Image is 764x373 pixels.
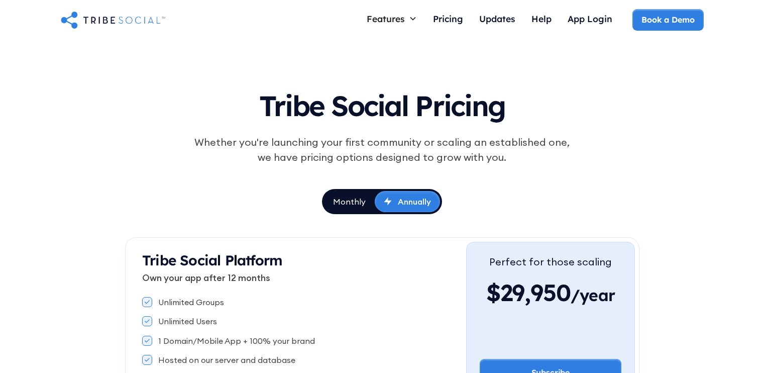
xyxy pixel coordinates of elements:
span: /year [571,285,615,310]
div: 1 Domain/Mobile App + 100% your brand [158,335,315,346]
div: Features [367,13,405,24]
a: Help [523,9,560,31]
div: Perfect for those scaling [486,254,615,269]
a: Book a Demo [632,9,703,30]
div: Unlimited Users [158,316,217,327]
a: App Login [560,9,620,31]
div: Updates [479,13,515,24]
p: Own your app after 12 months [142,271,466,285]
div: $29,950 [486,277,615,308]
div: Features [359,9,425,28]
a: home [61,10,165,30]
div: Monthly [333,196,366,207]
a: Pricing [425,9,471,31]
div: Whether you're launching your first community or scaling an established one, we have pricing opti... [189,135,575,165]
div: Unlimited Groups [158,297,224,308]
div: Help [531,13,552,24]
strong: Tribe Social Platform [142,251,282,269]
div: Pricing [433,13,463,24]
div: Hosted on our server and database [158,354,295,365]
div: App Login [568,13,612,24]
a: Updates [471,9,523,31]
div: Annually [398,196,431,207]
h1: Tribe Social Pricing [149,80,615,127]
